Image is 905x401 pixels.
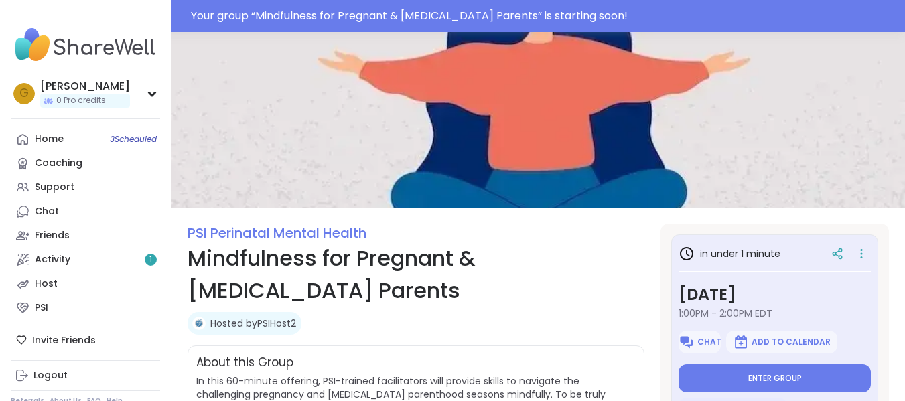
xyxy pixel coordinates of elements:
[11,21,160,68] img: ShareWell Nav Logo
[149,254,152,266] span: 1
[748,373,802,384] span: Enter group
[679,307,871,320] span: 1:00PM - 2:00PM EDT
[679,283,871,307] h3: [DATE]
[56,95,106,106] span: 0 Pro credits
[35,157,82,170] div: Coaching
[35,301,48,315] div: PSI
[11,328,160,352] div: Invite Friends
[35,205,59,218] div: Chat
[196,354,293,372] h2: About this Group
[40,79,130,94] div: [PERSON_NAME]
[188,242,644,307] h1: Mindfulness for Pregnant & [MEDICAL_DATA] Parents
[679,331,721,353] button: Chat
[11,296,160,320] a: PSI
[110,134,157,145] span: 3 Scheduled
[35,133,64,146] div: Home
[11,364,160,388] a: Logout
[733,334,749,350] img: ShareWell Logomark
[35,277,58,291] div: Host
[35,181,74,194] div: Support
[11,127,160,151] a: Home3Scheduled
[11,248,160,272] a: Activity1
[679,364,871,392] button: Enter group
[35,229,70,242] div: Friends
[11,151,160,175] a: Coaching
[11,224,160,248] a: Friends
[171,32,905,208] img: Mindfulness for Pregnant & Postpartum Parents cover image
[679,334,695,350] img: ShareWell Logomark
[11,272,160,296] a: Host
[11,175,160,199] a: Support
[191,8,897,24] div: Your group “ Mindfulness for Pregnant & [MEDICAL_DATA] Parents ” is starting soon!
[33,369,68,382] div: Logout
[35,253,70,266] div: Activity
[11,199,160,224] a: Chat
[697,337,721,347] span: Chat
[752,337,831,347] span: Add to Calendar
[192,317,206,330] img: PSIHost2
[679,246,780,262] h3: in under 1 minute
[188,224,366,242] a: PSI Perinatal Mental Health
[210,317,296,330] a: Hosted byPSIHost2
[726,331,837,353] button: Add to Calendar
[19,85,29,102] span: G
